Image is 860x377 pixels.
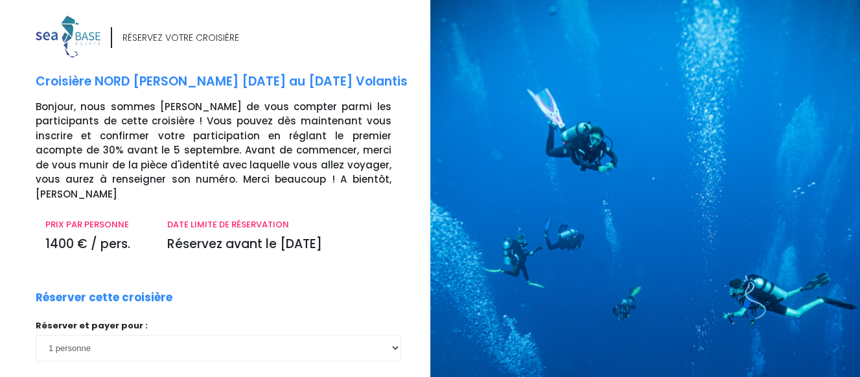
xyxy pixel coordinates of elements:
[36,100,421,202] p: Bonjour, nous sommes [PERSON_NAME] de vous compter parmi les participants de cette croisière ! Vo...
[36,319,401,332] p: Réserver et payer pour :
[36,16,100,58] img: logo_color1.png
[122,31,239,45] div: RÉSERVEZ VOTRE CROISIÈRE
[45,218,148,231] p: PRIX PAR PERSONNE
[167,218,391,231] p: DATE LIMITE DE RÉSERVATION
[45,235,148,254] p: 1400 € / pers.
[167,235,391,254] p: Réservez avant le [DATE]
[36,290,172,306] p: Réserver cette croisière
[36,73,421,91] p: Croisière NORD [PERSON_NAME] [DATE] au [DATE] Volantis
